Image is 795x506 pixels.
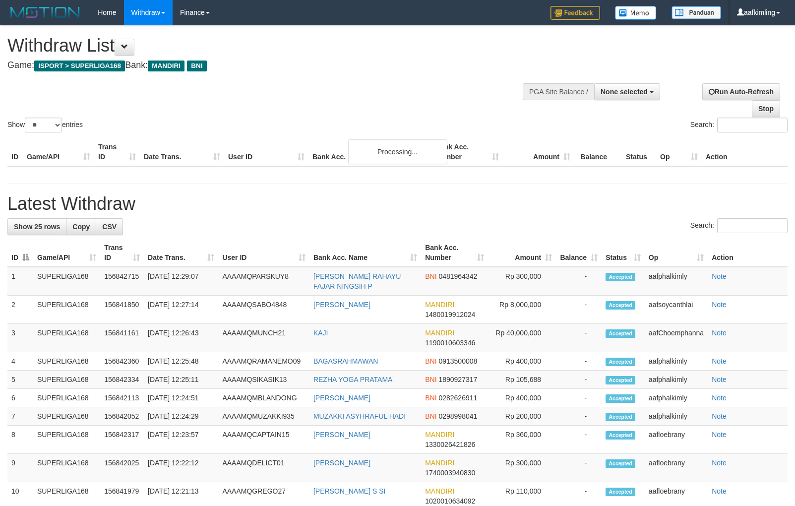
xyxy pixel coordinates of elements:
span: Copy 0481964342 to clipboard [438,272,477,280]
td: aafChoemphanna [645,324,708,352]
span: MANDIRI [148,61,184,71]
span: BNI [425,376,436,383]
td: 4 [7,352,33,371]
td: Rp 200,000 [488,407,556,426]
span: Accepted [606,459,635,468]
span: None selected [601,88,648,96]
a: Note [712,459,727,467]
a: Note [712,431,727,439]
span: Accepted [606,488,635,496]
img: MOTION_logo.png [7,5,83,20]
th: Game/API: activate to sort column ascending [33,239,100,267]
td: aafphalkimly [645,371,708,389]
a: BAGASRAHMAWAN [313,357,378,365]
span: Accepted [606,376,635,384]
h1: Withdraw List [7,36,520,56]
h4: Game: Bank: [7,61,520,70]
th: Date Trans.: activate to sort column ascending [144,239,218,267]
th: Trans ID: activate to sort column ascending [100,239,144,267]
td: AAAAMQMUNCH21 [218,324,309,352]
td: [DATE] 12:29:07 [144,267,218,296]
td: 156841161 [100,324,144,352]
td: Rp 40,000,000 [488,324,556,352]
td: SUPERLIGA168 [33,296,100,324]
span: MANDIRI [425,459,454,467]
span: ISPORT > SUPERLIGA168 [34,61,125,71]
td: AAAAMQPARSKUY8 [218,267,309,296]
td: [DATE] 12:24:29 [144,407,218,426]
a: REZHA YOGA PRATAMA [313,376,392,383]
td: 156842113 [100,389,144,407]
th: Action [708,239,788,267]
td: AAAAMQCAPTAIN15 [218,426,309,454]
td: 7 [7,407,33,426]
th: Balance: activate to sort column ascending [556,239,602,267]
td: SUPERLIGA168 [33,267,100,296]
td: SUPERLIGA168 [33,426,100,454]
th: Date Trans. [140,138,224,166]
th: Bank Acc. Name: activate to sort column ascending [309,239,421,267]
a: [PERSON_NAME] [313,459,370,467]
div: PGA Site Balance / [523,83,594,100]
a: Note [712,329,727,337]
td: [DATE] 12:25:48 [144,352,218,371]
th: Status [622,138,656,166]
select: Showentries [25,118,62,132]
td: 156842334 [100,371,144,389]
a: MUZAKKI ASYHRAFUL HADI [313,412,406,420]
th: Amount: activate to sort column ascending [488,239,556,267]
td: aafphalkimly [645,267,708,296]
td: 3 [7,324,33,352]
td: 9 [7,454,33,482]
td: SUPERLIGA168 [33,389,100,407]
td: Rp 360,000 [488,426,556,454]
th: ID: activate to sort column descending [7,239,33,267]
span: Copy 0298998041 to clipboard [438,412,477,420]
td: 156842052 [100,407,144,426]
a: Note [712,272,727,280]
a: CSV [96,218,123,235]
span: BNI [425,357,436,365]
a: Note [712,487,727,495]
div: Processing... [348,139,447,164]
td: SUPERLIGA168 [33,324,100,352]
a: Stop [752,100,780,117]
span: MANDIRI [425,431,454,439]
td: AAAAMQRAMANEMO09 [218,352,309,371]
span: Copy 1740003940830 to clipboard [425,469,475,477]
th: ID [7,138,23,166]
td: AAAAMQSABO4848 [218,296,309,324]
img: Feedback.jpg [550,6,600,20]
td: [DATE] 12:23:57 [144,426,218,454]
td: Rp 105,688 [488,371,556,389]
td: aafloebrany [645,426,708,454]
td: - [556,352,602,371]
td: AAAAMQMUZAKKI935 [218,407,309,426]
td: 156842715 [100,267,144,296]
a: Show 25 rows [7,218,66,235]
td: Rp 400,000 [488,389,556,407]
a: Note [712,412,727,420]
td: - [556,389,602,407]
h1: Latest Withdraw [7,194,788,214]
label: Search: [690,118,788,132]
td: 5 [7,371,33,389]
span: Accepted [606,431,635,440]
td: AAAAMQSIKASIK13 [218,371,309,389]
td: SUPERLIGA168 [33,454,100,482]
td: - [556,324,602,352]
td: [DATE] 12:24:51 [144,389,218,407]
span: BNI [425,272,436,280]
img: Button%20Memo.svg [615,6,657,20]
a: [PERSON_NAME] [313,301,370,309]
span: MANDIRI [425,301,454,309]
span: Copy 0282626911 to clipboard [438,394,477,402]
label: Show entries [7,118,83,132]
td: - [556,371,602,389]
th: Op [656,138,702,166]
td: aafsoycanthlai [645,296,708,324]
th: User ID: activate to sort column ascending [218,239,309,267]
span: Accepted [606,273,635,281]
td: 156842360 [100,352,144,371]
span: Show 25 rows [14,223,60,231]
